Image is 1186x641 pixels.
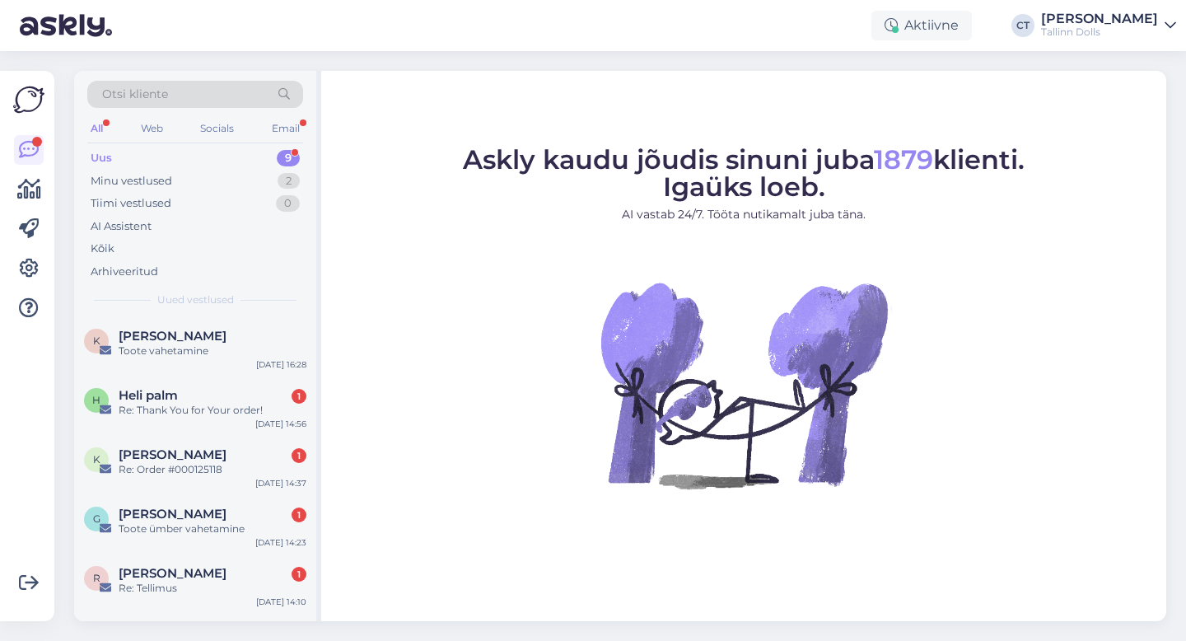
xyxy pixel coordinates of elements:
[138,118,166,139] div: Web
[119,507,226,522] span: Grete Mägi
[292,567,306,582] div: 1
[93,335,100,347] span: K
[1041,12,1158,26] div: [PERSON_NAME]
[92,394,100,406] span: H
[874,143,933,175] span: 1879
[119,566,226,581] span: Rael Lohu
[13,84,44,115] img: Askly Logo
[463,206,1025,223] p: AI vastab 24/7. Tööta nutikamalt juba täna.
[93,572,100,584] span: R
[93,453,100,466] span: K
[255,418,306,430] div: [DATE] 14:56
[1041,26,1158,39] div: Tallinn Dolls
[256,596,306,608] div: [DATE] 14:10
[93,512,100,525] span: G
[463,143,1025,203] span: Askly kaudu jõudis sinuni juba klienti. Igaüks loeb.
[292,448,306,463] div: 1
[119,447,226,462] span: Karin Marjapuu
[91,195,171,212] div: Tiimi vestlused
[197,118,237,139] div: Socials
[1011,14,1034,37] div: CT
[278,173,300,189] div: 2
[1041,12,1176,39] a: [PERSON_NAME]Tallinn Dolls
[255,536,306,549] div: [DATE] 14:23
[871,11,972,40] div: Aktiivne
[87,118,106,139] div: All
[157,292,234,307] span: Uued vestlused
[91,241,114,257] div: Kõik
[119,329,226,344] span: Kai Tamm
[119,403,306,418] div: Re: Thank You for Your order!
[91,173,172,189] div: Minu vestlused
[119,388,178,403] span: Heli palm
[119,522,306,536] div: Toote ümber vahetamine
[276,195,300,212] div: 0
[292,508,306,522] div: 1
[91,264,158,280] div: Arhiveeritud
[595,236,892,533] img: No Chat active
[119,344,306,358] div: Toote vahetamine
[255,477,306,489] div: [DATE] 14:37
[119,462,306,477] div: Re: Order #000125118
[91,218,152,235] div: AI Assistent
[268,118,303,139] div: Email
[256,358,306,371] div: [DATE] 16:28
[292,389,306,404] div: 1
[119,581,306,596] div: Re: Tellimus
[277,150,300,166] div: 9
[91,150,112,166] div: Uus
[102,86,168,103] span: Otsi kliente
